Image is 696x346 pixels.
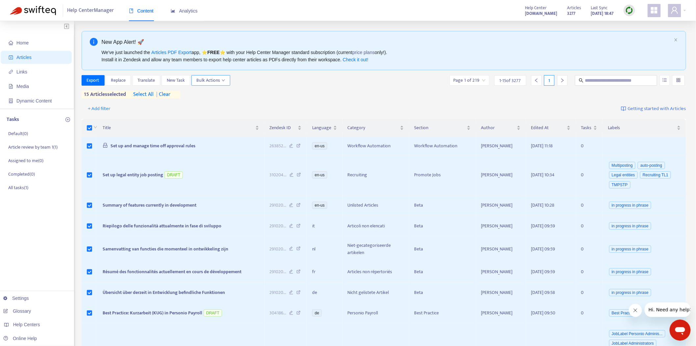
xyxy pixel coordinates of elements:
[88,105,111,113] span: + Add filter
[270,289,286,296] span: 291020 ...
[270,245,286,253] span: 291020 ...
[312,142,327,150] span: en-us
[525,4,547,12] span: Help Center
[621,103,686,114] a: Getting started with Articles
[16,69,27,74] span: Links
[525,10,558,17] a: [DOMAIN_NAME]
[207,50,219,55] b: FREE
[640,171,671,179] span: Recruiting TL1
[312,202,327,209] span: en-us
[106,75,131,86] button: Replace
[65,117,70,122] span: plus-circle
[102,49,672,63] div: We've just launched the app, ⭐ ⭐️ with your Help Center Manager standard subscription (current on...
[93,125,97,129] span: down
[409,237,476,262] td: Beta
[307,237,342,262] td: nl
[576,155,603,195] td: 0
[132,75,160,86] button: Translate
[197,77,225,84] span: Bulk Actions
[645,303,691,317] iframe: Message from company
[111,77,126,84] span: Replace
[609,289,651,296] span: in progress in phrase
[576,195,603,216] td: 0
[270,124,296,131] span: Zendesk ID
[9,55,13,60] span: account-book
[270,171,287,179] span: 310204 ...
[591,10,614,17] strong: [DATE] 18:47
[103,171,163,179] span: Set up legal entity job posting
[103,289,225,296] span: Übersicht über derzeit in Entwicklung befindliche Funktionen
[162,75,190,86] button: New Task
[307,216,342,237] td: it
[476,119,526,137] th: Author
[3,296,29,301] a: Settings
[4,5,47,10] span: Hi. Need any help?
[7,116,19,124] p: Tasks
[531,268,555,275] span: [DATE] 09:59
[576,119,603,137] th: Tasks
[312,124,332,131] span: Language
[608,124,676,131] span: Labels
[609,245,651,253] span: in progress in phrase
[609,330,665,337] span: JobLabel Personio Adminis...
[409,303,476,324] td: Best Practice
[270,142,286,150] span: 263852 ...
[531,142,553,150] span: [DATE] 11:18
[343,57,368,62] a: Check it out!
[103,143,108,148] span: lock
[171,9,175,13] span: area-chart
[609,309,638,317] span: Best Practice
[348,124,399,131] span: Category
[204,309,222,317] span: DRAFT
[342,216,409,237] td: Articoli non elencati
[164,171,183,179] span: DRAFT
[650,6,658,14] span: appstore
[531,124,565,131] span: Edited At
[621,106,626,111] img: image-link
[534,78,539,83] span: left
[3,336,37,341] a: Online Help
[409,137,476,155] td: Workflow Automation
[154,91,170,99] span: clear
[576,137,603,155] td: 0
[8,184,28,191] p: All tasks ( 1 )
[156,90,158,99] span: |
[342,237,409,262] td: Niet-gecategoriseerde artikelen
[171,8,198,14] span: Analytics
[342,137,409,155] td: Workflow Automation
[581,124,592,131] span: Tasks
[531,222,555,230] span: [DATE] 09:59
[264,119,307,137] th: Zendesk ID
[476,237,526,262] td: [PERSON_NAME]
[591,4,608,12] span: Last Sync
[674,38,678,42] span: close
[576,282,603,303] td: 0
[270,309,286,317] span: 304186 ...
[103,222,221,230] span: Riepilogo delle funzionalità attualmente in fase di sviluppo
[476,195,526,216] td: [PERSON_NAME]
[662,78,667,82] span: unordered-list
[16,55,32,60] span: Articles
[576,262,603,283] td: 0
[270,222,286,230] span: 291020 ...
[638,162,665,169] span: auto-posting
[560,78,565,83] span: right
[481,124,515,131] span: Author
[102,38,672,46] div: New App Alert! 🚀
[90,38,98,46] span: info-circle
[312,309,322,317] span: de
[134,91,154,99] span: select all
[500,77,521,84] span: 1 - 15 of 3277
[414,124,465,131] span: Section
[567,10,576,17] strong: 3277
[10,6,56,15] img: Swifteq
[567,4,581,12] span: Articles
[111,142,195,150] span: Set up and manage time off approval rules
[129,8,154,14] span: Content
[342,262,409,283] td: Articles non répertoriés
[671,6,679,14] span: user
[531,171,555,179] span: [DATE] 10:34
[9,41,13,45] span: home
[307,262,342,283] td: fr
